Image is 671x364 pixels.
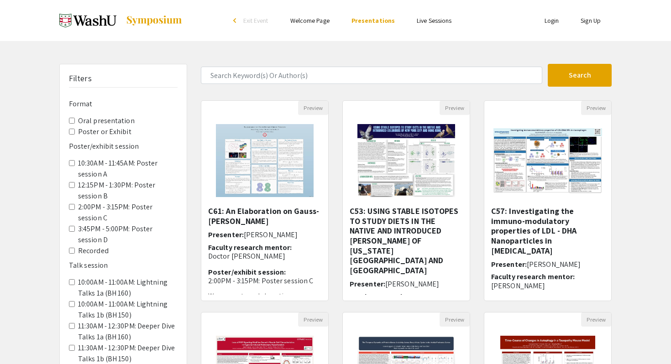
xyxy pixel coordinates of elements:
[350,206,463,275] h5: C53: USING STABLE ISOTOPES TO STUDY DIETS IN THE NATIVE AND INTRODUCED [PERSON_NAME] OF [US_STATE...
[491,260,604,269] h6: Presenter:
[342,100,470,301] div: Open Presentation <p class="ql-align-center"><strong>C53: USING STABLE ISOTOPES TO STUDY DIETS IN...
[78,158,178,180] label: 10:30AM - 11:45AM: Poster session A
[244,230,298,239] span: [PERSON_NAME]
[78,224,178,245] label: 3:45PM - 5:00PM: Poster session D
[581,101,611,115] button: Preview
[417,16,451,25] a: Live Sessions
[207,115,322,206] img: <p>C61: An Elaboration on Gauss-Bonnet-Chern Theorem</p>
[69,99,178,108] h6: Format
[440,312,470,327] button: Preview
[351,16,395,25] a: Presentations
[69,73,92,83] h5: Filters
[78,202,178,224] label: 2:00PM - 3:15PM: Poster session C
[348,115,464,206] img: <p class="ql-align-center"><strong>C53: USING STABLE ISOTOPES TO STUDY DIETS IN THE NATIVE AND IN...
[208,230,321,239] h6: Presenter:
[208,243,292,252] span: Faculty research mentor:
[208,252,321,260] p: Doctor [PERSON_NAME]
[126,15,183,26] img: Symposium by ForagerOne
[243,16,268,25] span: Exit Event
[581,312,611,327] button: Preview
[290,16,330,25] a: Welcome Page
[233,18,239,23] div: arrow_back_ios
[78,115,135,126] label: Oral presentation
[201,67,542,84] input: Search Keyword(s) Or Author(s)
[78,299,178,321] label: 10:00AM - 11:00AM: Lightning Talks 1b (BH 150)
[545,16,559,25] a: Login
[350,292,433,302] span: Faculty research mentor:
[78,180,178,202] label: 12:15PM - 1:30PM: Poster session B
[78,321,178,343] label: 11:30AM - 12:30PM: Deeper Dive Talks 1a (BH 160)
[484,100,612,301] div: Open Presentation <p>C57: Investigating the immuno-modulatory properties of LDL - DHA Nanoparticl...
[298,101,328,115] button: Preview
[548,64,612,87] button: Search
[201,100,329,301] div: Open Presentation <p>C61: An Elaboration on Gauss-Bonnet-Chern Theorem</p>
[527,260,581,269] span: [PERSON_NAME]
[581,16,601,25] a: Sign Up
[208,206,321,226] h5: C61: An Elaboration on Gauss-[PERSON_NAME]
[78,277,178,299] label: 10:00AM - 11:00AM: Lightning Talks 1a (BH 160)
[298,312,328,327] button: Preview
[208,291,316,322] span: We present an elaboration on [PERSON_NAME] intrinsic proof of the generalized Gauss-Bonnet theore...
[491,281,604,290] p: [PERSON_NAME]
[59,9,116,32] img: Spring 2025 Undergraduate Research Symposium
[491,272,575,281] span: Faculty research mentor:
[78,126,131,137] label: Poster or Exhibit
[78,245,109,256] label: Recorded
[59,9,183,32] a: Spring 2025 Undergraduate Research Symposium
[208,276,321,285] p: 2:00PM - 3:15PM: Poster session C
[484,119,611,203] img: <p>C57: Investigating the immuno-modulatory properties of LDL - DHA Nanoparticles in macrophages</p>
[440,101,470,115] button: Preview
[385,279,439,289] span: [PERSON_NAME]
[69,142,178,151] h6: Poster/exhibit session
[350,280,463,288] h6: Presenter:
[69,261,178,270] h6: Talk session
[208,267,286,277] span: Poster/exhibit session:
[491,206,604,255] h5: C57: Investigating the immuno-modulatory properties of LDL - DHA Nanoparticles in [MEDICAL_DATA]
